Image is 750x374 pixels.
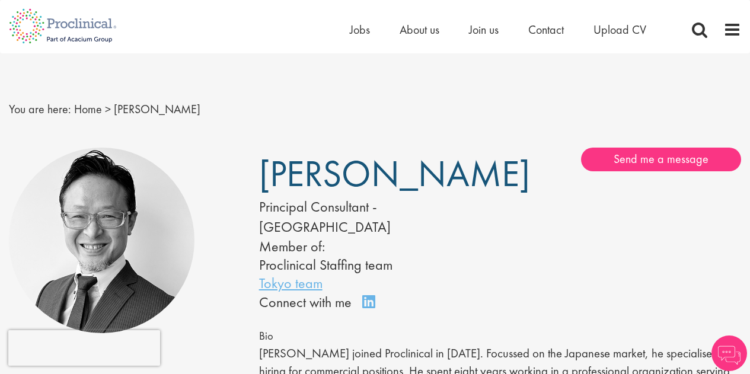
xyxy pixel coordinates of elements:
iframe: reCAPTCHA [8,330,160,366]
span: > [105,101,111,117]
div: Principal Consultant - [GEOGRAPHIC_DATA] [259,197,465,238]
label: Member of: [259,237,325,255]
a: Tokyo team [259,274,323,292]
span: [PERSON_NAME] [114,101,200,117]
a: Send me a message [581,148,741,171]
a: Jobs [350,22,370,37]
img: Kenji Shimizu [9,148,194,333]
a: Contact [528,22,564,37]
a: Upload CV [593,22,646,37]
a: breadcrumb link [74,101,102,117]
span: You are here: [9,101,71,117]
a: About us [400,22,439,37]
span: Bio [259,329,273,343]
a: Join us [469,22,499,37]
li: Proclinical Staffing team [259,255,465,274]
span: [PERSON_NAME] [259,150,530,197]
img: Chatbot [711,335,747,371]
